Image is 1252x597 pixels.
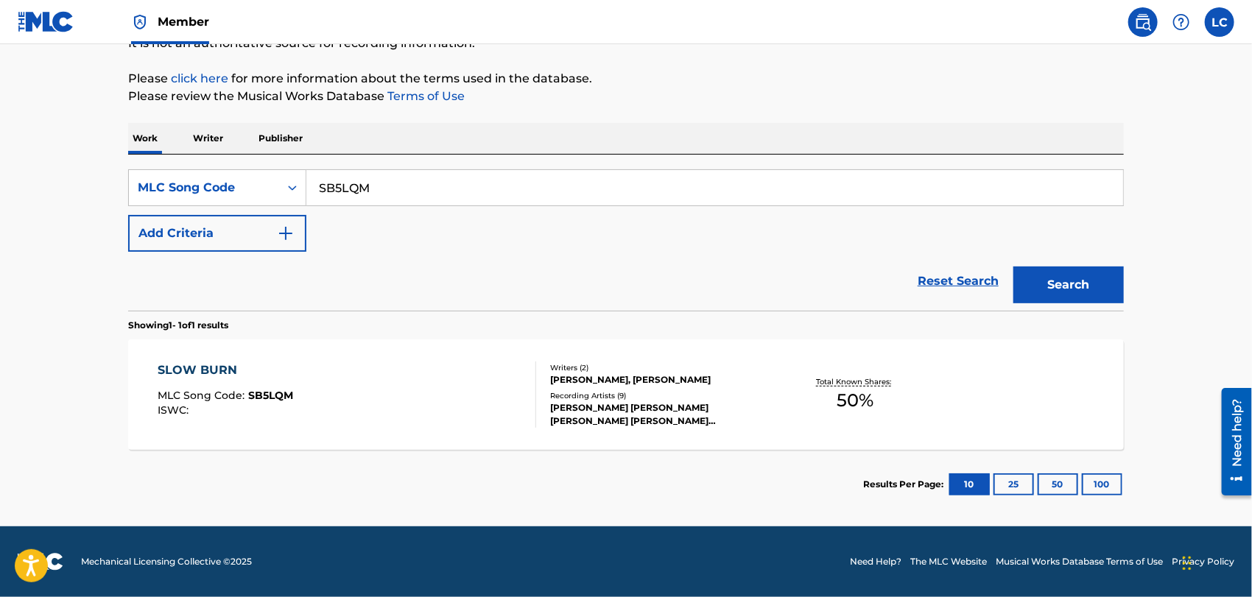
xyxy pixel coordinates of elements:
[1205,7,1234,37] div: User Menu
[128,123,162,154] p: Work
[837,387,874,414] span: 50 %
[863,478,947,491] p: Results Per Page:
[18,553,63,570] img: logo
[1178,526,1252,597] iframe: Chat Widget
[550,373,773,386] div: [PERSON_NAME], [PERSON_NAME]
[1172,13,1190,31] img: help
[550,362,773,373] div: Writers ( 2 )
[189,123,228,154] p: Writer
[1128,7,1158,37] a: Public Search
[131,13,149,31] img: Top Rightsholder
[1038,473,1078,495] button: 50
[1082,473,1122,495] button: 100
[993,473,1034,495] button: 25
[18,11,74,32] img: MLC Logo
[384,89,465,103] a: Terms of Use
[1013,266,1124,303] button: Search
[550,401,773,428] div: [PERSON_NAME] [PERSON_NAME] [PERSON_NAME] [PERSON_NAME] [PERSON_NAME] MAYA
[128,339,1124,450] a: SLOW BURNMLC Song Code:SB5LQMISWC:Writers (2)[PERSON_NAME], [PERSON_NAME]Recording Artists (9)[PE...
[816,376,895,387] p: Total Known Shares:
[277,225,295,242] img: 9d2ae6d4665cec9f34b9.svg
[171,71,228,85] a: click here
[128,88,1124,105] p: Please review the Musical Works Database
[996,555,1163,568] a: Musical Works Database Terms of Use
[158,361,294,379] div: SLOW BURN
[949,473,990,495] button: 10
[1167,7,1196,37] div: Help
[1183,541,1192,585] div: Drag
[138,179,270,197] div: MLC Song Code
[850,555,901,568] a: Need Help?
[158,13,209,30] span: Member
[128,319,228,332] p: Showing 1 - 1 of 1 results
[158,403,193,417] span: ISWC :
[249,389,294,402] span: SB5LQM
[910,555,987,568] a: The MLC Website
[128,215,306,252] button: Add Criteria
[158,389,249,402] span: MLC Song Code :
[1172,555,1234,568] a: Privacy Policy
[81,555,252,568] span: Mechanical Licensing Collective © 2025
[550,390,773,401] div: Recording Artists ( 9 )
[128,70,1124,88] p: Please for more information about the terms used in the database.
[1134,13,1152,31] img: search
[128,169,1124,311] form: Search Form
[254,123,307,154] p: Publisher
[1211,382,1252,501] iframe: Resource Center
[910,265,1006,297] a: Reset Search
